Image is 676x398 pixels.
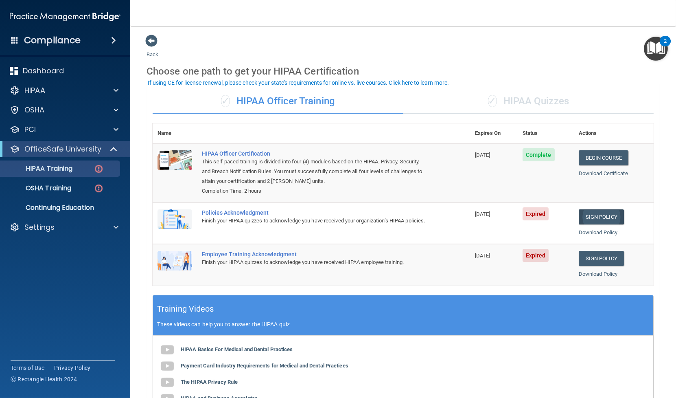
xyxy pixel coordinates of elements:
p: OSHA [24,105,45,115]
p: PCI [24,125,36,134]
p: OfficeSafe University [24,144,101,154]
img: PMB logo [10,9,120,25]
div: Choose one path to get your HIPAA Certification [147,59,660,83]
div: Employee Training Acknowledgment [202,251,429,257]
div: This self-paced training is divided into four (4) modules based on the HIPAA, Privacy, Security, ... [202,157,429,186]
a: Back [147,42,158,57]
button: If using CE for license renewal, please check your state's requirements for online vs. live cours... [147,79,450,87]
p: Settings [24,222,55,232]
b: The HIPAA Privacy Rule [181,379,238,385]
span: ✓ [221,95,230,107]
a: Settings [10,222,118,232]
h4: Compliance [24,35,81,46]
img: danger-circle.6113f641.png [94,183,104,194]
th: Status [518,123,574,143]
button: Open Resource Center, 2 new notifications [644,37,668,61]
p: These videos can help you to answer the HIPAA quiz [157,321,649,328]
img: gray_youtube_icon.38fcd6cc.png [159,358,175,374]
div: Policies Acknowledgment [202,209,429,216]
a: HIPAA Officer Certification [202,150,429,157]
div: HIPAA Quizzes [403,89,654,114]
p: OSHA Training [5,184,71,192]
a: HIPAA [10,86,118,95]
p: HIPAA Training [5,165,72,173]
a: Begin Course [579,150,628,165]
a: Download Certificate [579,170,628,176]
span: [DATE] [475,253,490,259]
a: Terms of Use [11,364,44,372]
div: Finish your HIPAA quizzes to acknowledge you have received HIPAA employee training. [202,257,429,267]
div: 2 [664,41,667,52]
span: Complete [523,148,555,161]
th: Expires On [470,123,518,143]
p: Dashboard [23,66,64,76]
a: OSHA [10,105,118,115]
a: Download Policy [579,229,618,235]
img: gray_youtube_icon.38fcd6cc.png [159,342,175,358]
div: Completion Time: 2 hours [202,186,429,196]
p: HIPAA [24,86,45,95]
a: Dashboard [10,66,118,76]
a: OfficeSafe University [10,144,118,154]
b: HIPAA Basics For Medical and Dental Practices [181,346,293,352]
img: danger-circle.6113f641.png [94,164,104,174]
h5: Training Videos [157,302,214,316]
a: PCI [10,125,118,134]
span: Expired [523,249,549,262]
a: Download Policy [579,271,618,277]
div: Finish your HIPAA quizzes to acknowledge you have received your organization’s HIPAA policies. [202,216,429,226]
a: Privacy Policy [54,364,91,372]
div: If using CE for license renewal, please check your state's requirements for online vs. live cours... [148,80,449,86]
a: Sign Policy [579,251,624,266]
th: Actions [574,123,654,143]
img: dashboard.aa5b2476.svg [10,67,18,75]
th: Name [153,123,197,143]
span: Expired [523,207,549,220]
a: Sign Policy [579,209,624,224]
p: Continuing Education [5,204,116,212]
span: [DATE] [475,152,490,158]
span: [DATE] [475,211,490,217]
span: Ⓒ Rectangle Health 2024 [11,375,77,383]
span: ✓ [488,95,497,107]
div: HIPAA Officer Training [153,89,403,114]
img: gray_youtube_icon.38fcd6cc.png [159,374,175,391]
b: Payment Card Industry Requirements for Medical and Dental Practices [181,363,348,369]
